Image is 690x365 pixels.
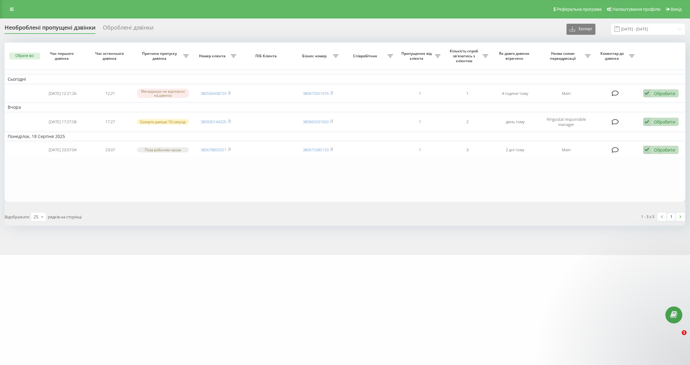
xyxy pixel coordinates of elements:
td: Понеділок, 18 Серпня 2025 [5,132,685,141]
span: Налаштування профілю [612,7,660,12]
span: Реферальна програма [557,7,602,12]
span: Коментар до дзвінка [597,51,629,61]
td: 1 [396,142,444,157]
span: Назва схеми переадресації [542,51,585,61]
div: Оброблені дзвінки [103,24,153,34]
span: Як довго дзвінок втрачено [497,51,534,61]
td: [DATE] 12:21:26 [39,85,87,102]
td: 2 дні тому [491,142,539,157]
td: 3 [444,142,491,157]
td: 1 [444,85,491,102]
div: Поза робочим часом [137,147,189,152]
td: день тому [491,113,539,131]
span: Відображати [5,214,29,220]
span: рядків на сторінці [48,214,82,220]
div: Менеджери не відповіли на дзвінок [137,89,189,98]
span: Кількість спроб зв'язатись з клієнтом [447,49,483,63]
iframe: Intercom live chat [669,330,684,345]
td: Main [539,85,594,102]
a: 380506438729 [201,91,226,96]
td: 1 [396,113,444,131]
td: 1 [396,85,444,102]
span: Бізнес номер [297,54,333,59]
td: Сьогодні [5,75,685,84]
div: Необроблені пропущені дзвінки [5,24,95,34]
td: 17:27 [86,113,134,131]
a: 380678855021 [201,147,226,152]
span: Вихід [671,7,682,12]
span: Час останнього дзвінка [91,51,129,61]
div: Обробити [654,147,675,153]
a: 380665031650 [303,119,329,124]
button: Експорт [566,24,595,35]
div: 25 [34,214,39,220]
td: [DATE] 17:27:58 [39,113,87,131]
span: Пропущених від клієнта [399,51,435,61]
button: Обрати всі [9,53,40,59]
div: Обробити [654,91,675,96]
a: 380673351476 [303,91,329,96]
span: Причина пропуску дзвінка [137,51,183,61]
td: Main [539,142,594,157]
a: 380930144205 [201,119,226,124]
span: Час першого дзвінка [44,51,81,61]
div: Обробити [654,119,675,125]
span: 1 [682,330,687,335]
td: [DATE] 23:07:04 [39,142,87,157]
td: 12:21 [86,85,134,102]
td: Ringostat responsible manager [539,113,594,131]
a: 380675385133 [303,147,329,152]
td: 23:07 [86,142,134,157]
td: 4 години тому [491,85,539,102]
span: Співробітник [345,54,388,59]
div: Скинуто раніше 10 секунд [137,119,189,124]
span: ПІБ Клієнта [245,54,288,59]
td: Вчора [5,103,685,112]
span: Номер клієнта [195,54,231,59]
td: 2 [444,113,491,131]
